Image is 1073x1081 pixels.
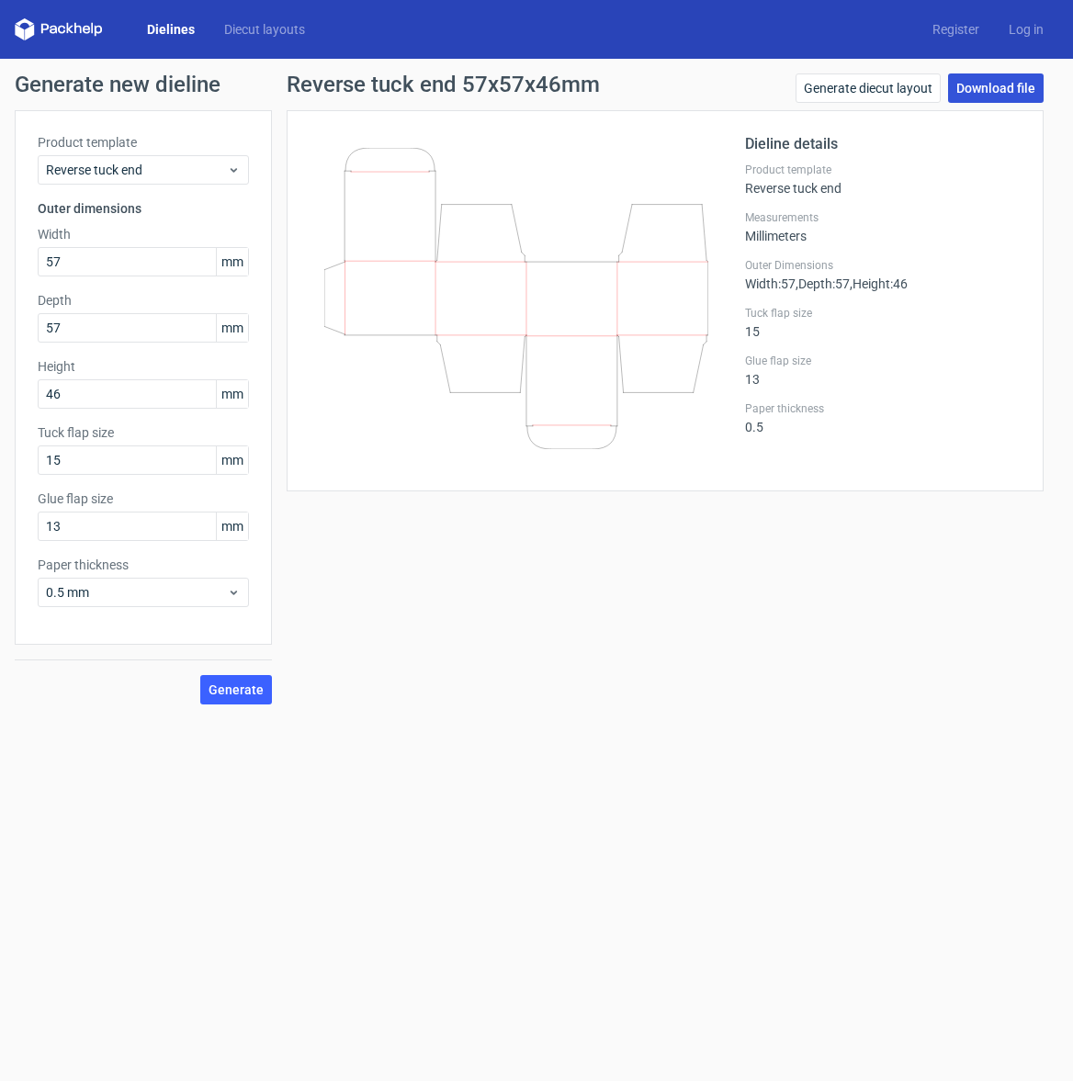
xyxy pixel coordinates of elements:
[745,258,1021,273] label: Outer Dimensions
[209,683,264,696] span: Generate
[745,210,1021,225] label: Measurements
[994,20,1058,39] a: Log in
[745,354,1021,387] div: 13
[796,276,850,291] span: , Depth : 57
[745,306,1021,321] label: Tuck flap size
[850,276,908,291] span: , Height : 46
[745,210,1021,243] div: Millimeters
[948,73,1044,103] a: Download file
[38,133,249,152] label: Product template
[38,490,249,508] label: Glue flap size
[46,583,227,602] span: 0.5 mm
[745,133,1021,155] h2: Dieline details
[38,291,249,310] label: Depth
[745,306,1021,339] div: 15
[132,20,209,39] a: Dielines
[216,446,248,474] span: mm
[38,225,249,243] label: Width
[216,380,248,408] span: mm
[745,401,1021,416] label: Paper thickness
[209,20,320,39] a: Diecut layouts
[38,357,249,376] label: Height
[46,161,227,179] span: Reverse tuck end
[745,163,1021,177] label: Product template
[216,512,248,540] span: mm
[745,401,1021,434] div: 0.5
[38,199,249,218] h3: Outer dimensions
[15,73,1058,96] h1: Generate new dieline
[796,73,941,103] a: Generate diecut layout
[216,314,248,342] span: mm
[745,354,1021,368] label: Glue flap size
[745,163,1021,196] div: Reverse tuck end
[200,675,272,704] button: Generate
[38,556,249,574] label: Paper thickness
[918,20,994,39] a: Register
[745,276,796,291] span: Width : 57
[287,73,600,96] h1: Reverse tuck end 57x57x46mm
[216,248,248,276] span: mm
[38,423,249,442] label: Tuck flap size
